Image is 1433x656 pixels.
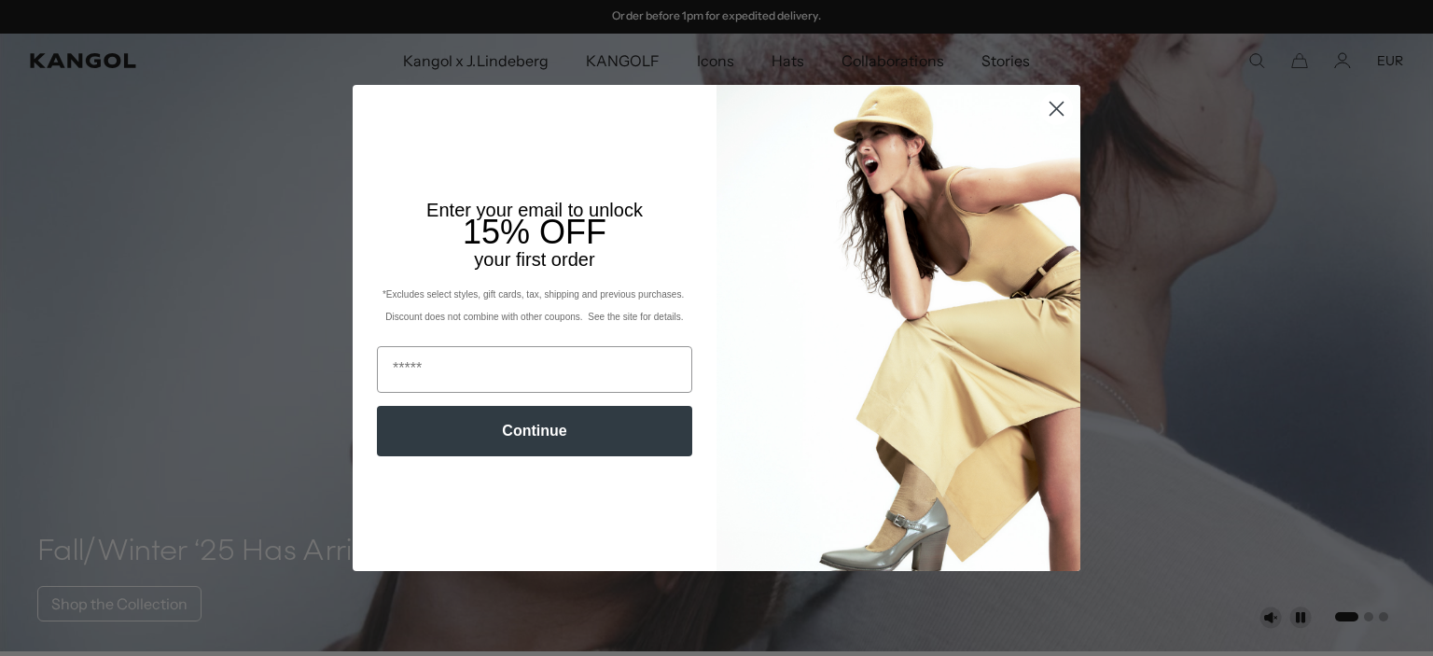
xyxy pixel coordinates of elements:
[716,85,1080,570] img: 93be19ad-e773-4382-80b9-c9d740c9197f.jpeg
[426,200,643,220] span: Enter your email to unlock
[1040,92,1073,125] button: Close dialog
[463,213,606,251] span: 15% OFF
[474,249,594,270] span: your first order
[383,289,687,322] span: *Excludes select styles, gift cards, tax, shipping and previous purchases. Discount does not comb...
[377,346,692,393] input: Email
[377,406,692,456] button: Continue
